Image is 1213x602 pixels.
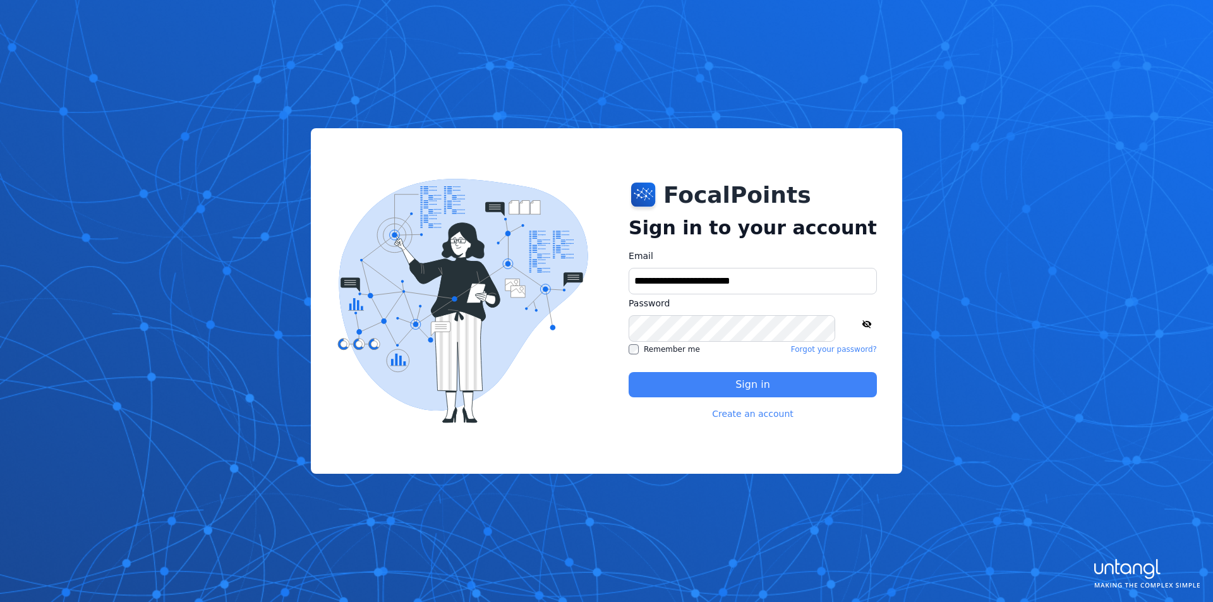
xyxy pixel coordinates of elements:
a: Forgot your password? [791,344,877,354]
h1: FocalPoints [663,183,811,208]
label: Password [629,297,877,310]
a: Create an account [712,407,794,420]
button: Sign in [629,372,877,397]
label: Remember me [629,344,700,354]
h2: Sign in to your account [629,217,877,239]
label: Email [629,250,877,263]
input: Remember me [629,344,639,354]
